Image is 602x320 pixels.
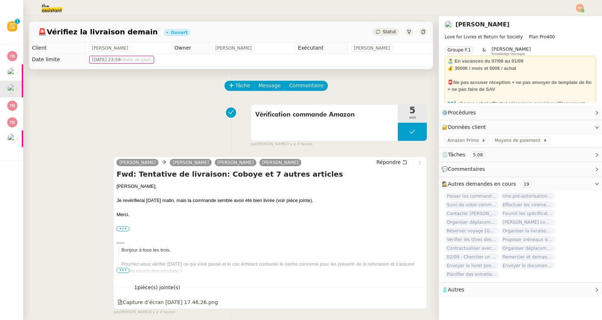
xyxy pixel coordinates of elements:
img: svg [7,51,17,61]
img: users%2FtFhOaBya8rNVU5KG7br7ns1BCvi2%2Favatar%2Faa8c47da-ee6c-4101-9e7d-730f2e64f978 [7,68,17,78]
a: [PERSON_NAME] [116,159,158,166]
span: Commentaires [448,166,485,172]
img: users%2FtFhOaBya8rNVU5KG7br7ns1BCvi2%2Favatar%2Faa8c47da-ee6c-4101-9e7d-730f2e64f978 [445,21,453,29]
span: Fournir les spécifications de l'étagère [500,210,555,217]
div: ----- [116,239,424,247]
span: par [251,141,257,147]
td: Owner [172,42,210,54]
div: ⏲️Tâches 5:08 [439,148,602,162]
span: pièce(s) jointe(s) [137,285,180,290]
span: Procédures [448,110,476,115]
span: ••• [116,268,129,273]
span: Organiser déplacement à [GEOGRAPHIC_DATA] [445,219,499,226]
span: [PERSON_NAME] [215,45,252,52]
span: Envoyer le document complété à Actes Sud [500,262,555,269]
span: 🔐 [442,123,489,131]
button: Tâche [224,81,255,91]
a: [PERSON_NAME] [455,21,510,28]
span: [PERSON_NAME] [354,45,390,52]
span: [PERSON_NAME] commandes projet Impactes [500,219,555,226]
span: Vérification commande Amazon [255,109,393,120]
span: Love for Livres et Return for Society [445,34,523,39]
span: Statut [383,29,396,34]
small: [PERSON_NAME] [113,309,175,315]
span: Réserver voyage [GEOGRAPHIC_DATA] [445,227,499,235]
div: 💬Commentaires [439,162,602,176]
app-user-label: Knowledge manager [492,46,531,56]
span: 02/09 - Chercher un hôtel près du Couvent des Minimes [445,253,499,261]
strong: 💰 3500€ / mois et 500€ / achat [448,66,516,71]
span: il y a 4 heures [149,309,175,315]
img: svg [7,101,17,111]
span: Organiser déplacement à [GEOGRAPHIC_DATA] pour colloque [500,245,555,252]
strong: 📮Ne pas accuser réception + ne pas envoyer de template de fin + ne pas faire de SAV [448,80,591,92]
span: [PERSON_NAME] [92,45,128,52]
span: Knowledge manager [492,52,525,56]
img: users%2F0v3yA2ZOZBYwPN7V38GNVTYjOQj1%2Favatar%2Fa58eb41e-cbb7-4128-9131-87038ae72dcb [7,134,17,144]
span: Moyens de paiement [495,137,543,144]
div: Bonjour à tous les trois, [121,247,424,254]
img: svg [576,4,584,12]
td: Date limite [29,54,86,66]
span: Données client [448,124,486,130]
div: 🕵️Autres demandes en cours 19 [439,177,602,191]
span: Effectuer les virements des salaires [500,201,555,209]
span: Tâche [235,81,250,90]
span: par [113,309,119,315]
span: Plan Pro [529,34,547,39]
span: Amazon Prime [448,137,482,144]
span: 400 [547,34,555,39]
small: [PERSON_NAME] [251,141,312,147]
div: [PERSON_NAME], [116,183,424,190]
span: Commentaire [289,81,323,90]
span: Organiser la livraison à [GEOGRAPHIC_DATA] [500,227,555,235]
p: 1 [16,19,19,25]
span: Autres [448,287,464,292]
span: Proposer créneaux d'échange en septembre [500,236,555,243]
img: svg [7,117,17,127]
div: Ouvert [171,30,187,35]
span: Passer les commandes de livres Impactes [445,193,499,200]
span: ⚙️ [442,109,479,117]
span: Envoyer le livret post-séminaire [445,262,499,269]
span: Une pré-autorisation a été réalisée avec votre carte [500,193,555,200]
span: Répondre [376,159,401,166]
u: 💶À chaque achat effectué : [448,101,511,106]
span: min [398,115,427,121]
button: Commentaire [285,81,328,91]
span: 5 [398,106,427,115]
nz-tag: 5:08 [470,151,486,159]
span: 🚨 [38,28,47,36]
span: Planifier des entretiens de recrutement [445,271,499,278]
div: 🧴Autres [439,283,602,297]
td: Exécutant [295,42,348,54]
h4: Fwd: Tentative de livraison: Coboye et 7 autres articles [116,169,424,179]
span: Contacter [PERSON_NAME] pour sessions post-formation [445,210,499,217]
div: Je revérifierai [DATE] matin, mais la commande semble avoir été bien livrée (voir pièce jointe). [116,197,424,204]
a: [PERSON_NAME] [259,159,301,166]
span: Vérifiez la livraison demain [38,28,158,35]
span: (dans un jour) [121,57,151,62]
span: 💬 [442,166,488,172]
span: Tâches [448,152,465,157]
span: 🧴 [442,287,464,292]
span: 1 [129,283,185,292]
button: Message [254,81,285,91]
label: ••• [116,226,129,231]
div: Merci. [116,211,424,218]
span: Vérifier les titres des livres à recevoir [445,236,499,243]
div: dérouler la procédure " " [448,100,593,114]
strong: 🏝️﻿ En vacances du 07/08 au 01/09 [448,58,523,64]
td: Client [29,42,86,54]
span: [DATE] 23:59 [92,56,151,63]
span: Suivi de votre commande BZMEYYVRMH6MC - [DOMAIN_NAME] [445,201,499,209]
a: [PERSON_NAME] [215,159,257,166]
div: Capture d’écran [DATE] 17.46.26.png [117,298,218,307]
button: Répondre [374,158,410,166]
span: Message [259,81,281,90]
div: ⚙️Procédures [439,106,602,120]
span: il y a 4 heures [287,141,313,147]
nz-badge-sup: 1 [15,19,20,24]
span: Remercier et demander un CV [500,253,555,261]
nz-tag: Groupe F.1 [445,46,474,54]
